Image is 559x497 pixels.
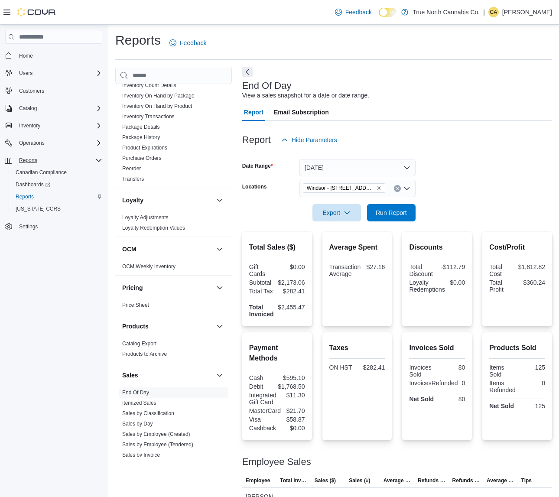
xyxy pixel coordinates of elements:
[122,93,195,99] a: Inventory On Hand by Package
[115,300,232,314] div: Pricing
[122,400,156,406] a: Itemized Sales
[122,322,213,331] button: Products
[122,410,174,417] span: Sales by Classification
[279,288,305,295] div: $282.41
[379,8,397,17] input: Dark Mode
[279,263,305,270] div: $0.00
[122,145,167,151] a: Product Expirations
[461,380,465,387] div: 0
[439,396,465,403] div: 80
[242,81,292,91] h3: End Of Day
[122,351,167,357] a: Products to Archive
[122,283,143,292] h3: Pricing
[19,223,38,230] span: Settings
[278,131,341,149] button: Hide Parameters
[279,416,305,423] div: $58.87
[122,144,167,151] span: Product Expirations
[489,242,545,253] h2: Cost/Profit
[122,155,162,162] span: Purchase Orders
[249,279,275,286] div: Subtotal
[318,204,356,221] span: Export
[122,214,169,221] a: Loyalty Adjustments
[2,49,106,62] button: Home
[122,441,193,448] span: Sales by Employee (Tendered)
[122,82,176,88] a: Inventory Count Details
[452,477,480,484] span: Refunds (#)
[409,364,435,378] div: Invoices Sold
[122,263,175,270] span: OCM Weekly Inventory
[16,103,40,114] button: Catalog
[214,370,225,380] button: Sales
[367,204,416,221] button: Run Report
[122,225,185,231] a: Loyalty Redemption Values
[242,162,273,169] label: Date Range
[329,343,385,353] h2: Taxes
[19,105,37,112] span: Catalog
[122,302,149,309] span: Price Sheet
[122,166,141,172] a: Reorder
[280,392,305,399] div: $11.30
[312,204,361,221] button: Export
[16,193,34,200] span: Reports
[331,3,375,21] a: Feedback
[329,364,355,371] div: ON HST
[122,340,156,347] span: Catalog Export
[122,114,175,120] a: Inventory Transactions
[242,457,311,467] h3: Employee Sales
[122,452,160,458] a: Sales by Invoice
[394,185,401,192] button: Clear input
[12,204,102,214] span: Washington CCRS
[122,452,160,458] span: Sales by Invoice
[359,364,385,371] div: $282.41
[242,183,267,190] label: Locations
[122,420,153,427] span: Sales by Day
[19,70,32,77] span: Users
[349,477,370,484] span: Sales (#)
[519,364,545,371] div: 125
[403,185,410,192] button: Open list of options
[122,196,213,205] button: Loyalty
[180,39,206,47] span: Feedback
[2,67,106,79] button: Users
[274,104,329,121] span: Email Subscription
[284,407,305,414] div: $21.70
[19,52,33,59] span: Home
[122,134,160,141] span: Package History
[249,407,281,414] div: MasterCard
[307,184,374,192] span: Windsor - [STREET_ADDRESS]
[122,263,175,270] a: OCM Weekly Inventory
[12,167,102,178] span: Canadian Compliance
[2,102,106,114] button: Catalog
[19,122,40,129] span: Inventory
[16,103,102,114] span: Catalog
[16,221,102,232] span: Settings
[409,263,435,277] div: Total Discount
[489,364,515,378] div: Items Sold
[521,477,532,484] span: Tips
[16,181,50,188] span: Dashboards
[16,68,36,78] button: Users
[345,8,372,16] span: Feedback
[12,179,54,190] a: Dashboards
[242,67,253,77] button: Next
[16,120,44,131] button: Inventory
[16,68,102,78] span: Users
[122,431,190,437] a: Sales by Employee (Created)
[315,477,336,484] span: Sales ($)
[376,185,381,191] button: Remove Windsor - 1368 Ottawa st from selection in this group
[490,7,497,17] span: CA
[502,7,552,17] p: [PERSON_NAME]
[16,120,102,131] span: Inventory
[122,175,144,182] span: Transfers
[2,120,106,132] button: Inventory
[122,442,193,448] a: Sales by Employee (Tendered)
[2,84,106,97] button: Customers
[299,159,416,176] button: [DATE]
[249,392,276,406] div: Integrated Gift Card
[19,88,44,94] span: Customers
[249,263,275,277] div: Gift Cards
[9,203,106,215] button: [US_STATE] CCRS
[122,421,153,427] a: Sales by Day
[214,244,225,254] button: OCM
[249,242,305,253] h2: Total Sales ($)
